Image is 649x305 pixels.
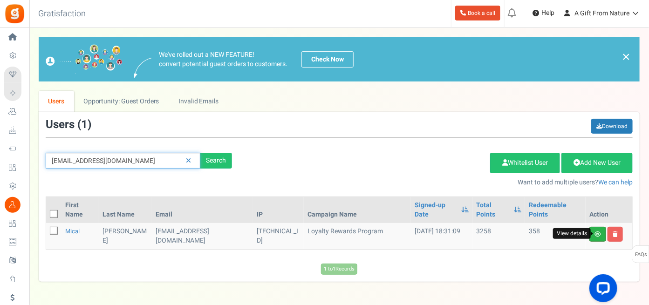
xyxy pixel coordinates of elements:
div: Search [200,153,232,169]
span: 1 [81,116,88,133]
img: Gratisfaction [4,3,25,24]
a: Download [591,119,633,134]
th: IP [253,197,304,223]
a: Signed-up Date [415,201,457,219]
a: Total Points [477,201,509,219]
p: Want to add multiple users? [246,178,633,187]
a: Mical [65,227,80,236]
a: View details [589,227,606,242]
img: images [134,58,152,78]
a: Help [529,6,558,20]
td: 3258 [473,223,525,249]
img: images [46,44,123,75]
h3: Users ( ) [46,119,91,131]
a: Reset [181,153,196,169]
td: [TECHNICAL_ID] [253,223,304,249]
a: Whitelist User [490,153,560,173]
h3: Gratisfaction [28,5,96,23]
a: Redeemable Points [529,201,582,219]
div: View details [553,228,591,239]
a: Opportunity: Guest Orders [74,91,169,112]
span: FAQs [635,246,647,264]
a: Invalid Emails [169,91,228,112]
th: Last Name [99,197,152,223]
a: We can help [598,177,633,187]
th: Campaign Name [304,197,411,223]
a: Users [39,91,74,112]
td: [PERSON_NAME] [99,223,152,249]
td: [DATE] 18:31:09 [411,223,472,249]
th: First Name [61,197,99,223]
span: Help [539,8,554,18]
td: 358 [525,223,586,249]
a: Book a call [455,6,500,20]
span: A Gift From Nature [574,8,629,18]
a: Add New User [561,153,633,173]
a: Check Now [301,51,354,68]
td: Loyalty Rewards Program [304,223,411,249]
p: We've rolled out a NEW FEATURE! convert potential guest orders to customers. [159,50,287,69]
th: Email [152,197,253,223]
a: × [622,51,630,62]
td: RETAIL [152,223,253,249]
input: Search by email or name [46,153,200,169]
th: Action [586,197,632,223]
